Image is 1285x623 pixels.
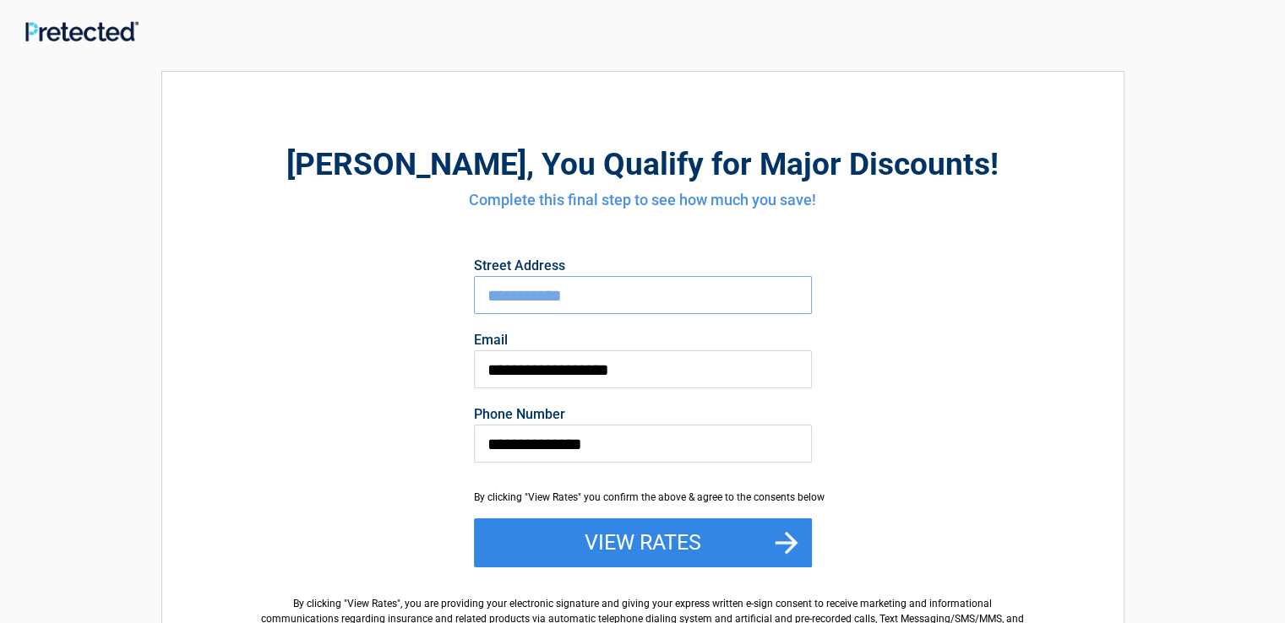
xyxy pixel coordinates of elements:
[255,189,1031,211] h4: Complete this final step to see how much you save!
[474,518,812,567] button: View Rates
[474,333,812,347] label: Email
[255,144,1031,185] h2: , You Qualify for Major Discounts!
[25,21,139,41] img: Main Logo
[474,490,812,505] div: By clicking "View Rates" you confirm the above & agree to the consents below
[474,259,812,273] label: Street Address
[474,408,812,421] label: Phone Number
[286,146,526,182] span: [PERSON_NAME]
[347,598,397,609] span: View Rates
